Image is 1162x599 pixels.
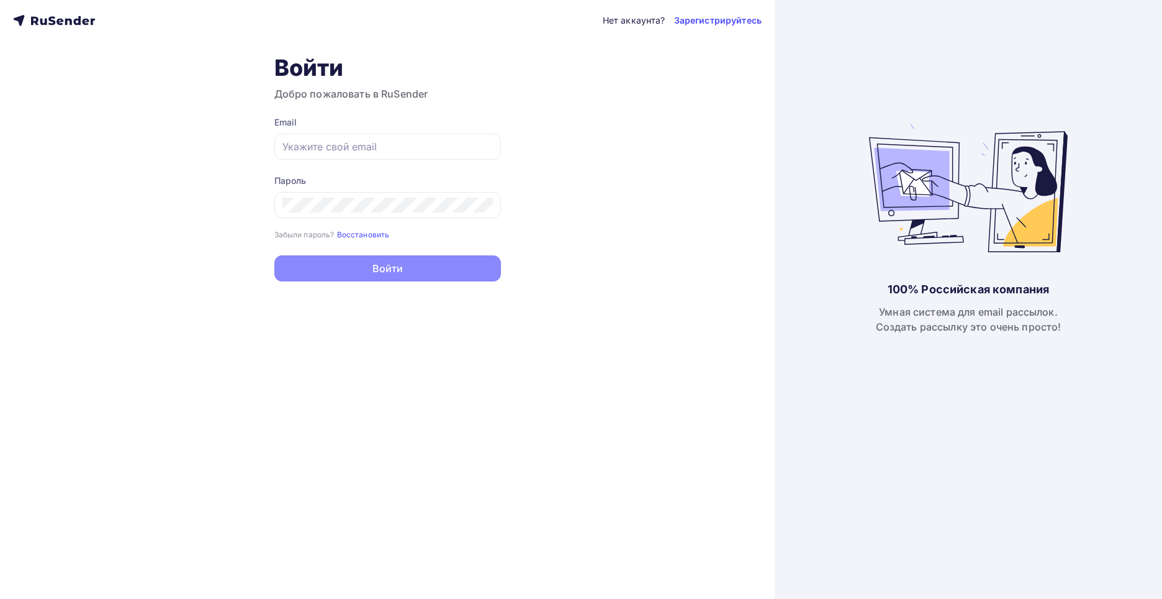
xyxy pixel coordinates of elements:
a: Зарегистрируйтесь [674,14,762,27]
div: Пароль [274,175,501,187]
button: Войти [274,255,501,281]
h3: Добро пожаловать в RuSender [274,86,501,101]
div: 100% Российская компания [888,282,1049,297]
input: Укажите свой email [282,139,493,154]
div: Нет аккаунта? [603,14,665,27]
div: Умная система для email рассылок. Создать рассылку это очень просто! [876,304,1061,334]
a: Восстановить [337,229,390,239]
small: Забыли пароль? [274,230,335,239]
h1: Войти [274,54,501,81]
small: Восстановить [337,230,390,239]
div: Email [274,116,501,129]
